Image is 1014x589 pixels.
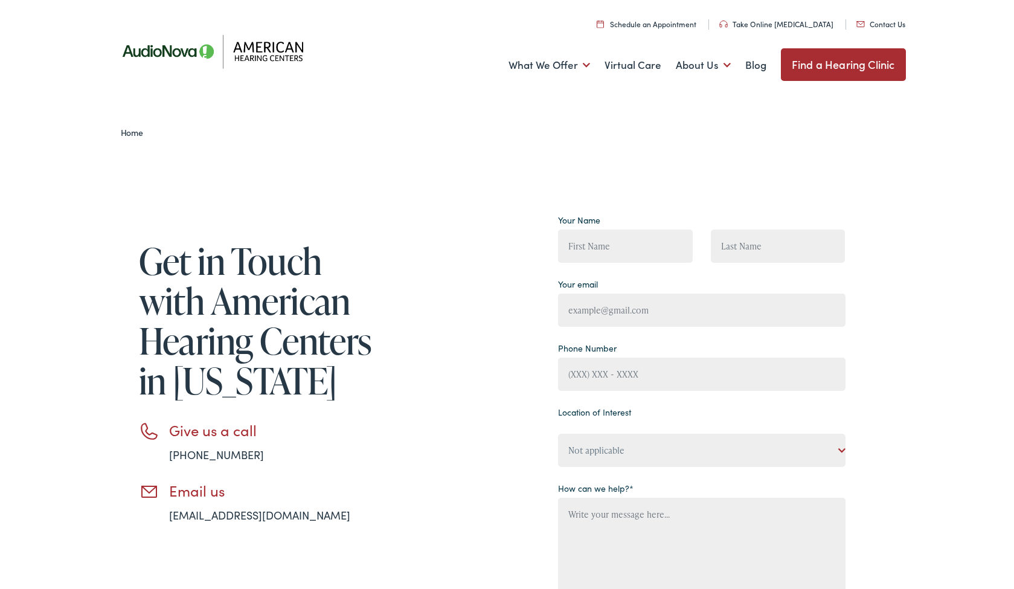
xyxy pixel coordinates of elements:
img: utility icon [856,21,865,27]
a: [EMAIL_ADDRESS][DOMAIN_NAME] [169,507,350,523]
img: utility icon [597,20,604,28]
a: What We Offer [509,43,590,88]
input: Last Name [711,230,846,263]
label: Your Name [558,214,600,227]
input: example@gmail.com [558,294,846,327]
a: Take Online [MEDICAL_DATA] [719,19,833,29]
h3: Give us a call [169,422,387,439]
label: Location of Interest [558,406,631,419]
input: (XXX) XXX - XXXX [558,358,846,391]
img: utility icon [719,21,728,28]
label: How can we help? [558,482,634,495]
a: Virtual Care [605,43,661,88]
label: Phone Number [558,342,617,355]
input: First Name [558,230,693,263]
a: [PHONE_NUMBER] [169,447,264,462]
a: Blog [745,43,766,88]
label: Your email [558,278,598,291]
a: Contact Us [856,19,905,29]
h1: Get in Touch with American Hearing Centers in [US_STATE] [139,241,387,401]
a: About Us [676,43,731,88]
a: Schedule an Appointment [597,19,696,29]
a: Home [121,126,149,138]
h3: Email us [169,482,387,500]
a: Find a Hearing Clinic [781,48,906,81]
